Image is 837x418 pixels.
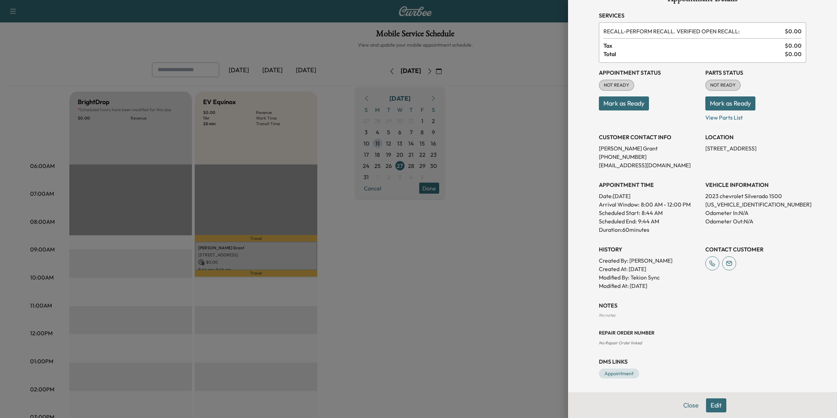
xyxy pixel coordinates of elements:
[706,398,726,412] button: Edit
[599,329,806,336] h3: Repair Order number
[599,133,700,141] h3: CUSTOMER CONTACT INFO
[599,209,640,217] p: Scheduled Start:
[599,11,806,20] h3: Services
[599,144,700,153] p: [PERSON_NAME] Grant
[600,82,634,89] span: NOT READY
[599,192,700,200] p: Date: [DATE]
[599,153,700,161] p: [PHONE_NUMBER]
[599,265,700,273] p: Created At : [DATE]
[599,200,700,209] p: Arrival Window:
[599,340,642,345] span: No Repair Order linked
[785,50,802,58] span: $ 0.00
[599,181,700,189] h3: APPOINTMENT TIME
[599,369,639,378] a: Appointment
[705,245,806,254] h3: CONTACT CUSTOMER
[705,209,806,217] p: Odometer In: N/A
[705,133,806,141] h3: LOCATION
[603,27,782,35] span: PERFORM RECALL. VERIFIED OPEN RECALL:
[785,27,802,35] span: $ 0.00
[679,398,703,412] button: Close
[705,181,806,189] h3: VEHICLE INFORMATION
[642,209,663,217] p: 8:44 AM
[705,68,806,77] h3: Parts Status
[599,273,700,282] p: Modified By : Tekion Sync
[705,217,806,225] p: Odometer Out: N/A
[599,301,806,310] h3: NOTES
[641,200,691,209] span: 8:00 AM - 12:00 PM
[603,41,785,50] span: Tax
[705,200,806,209] p: [US_VEHICLE_IDENTIFICATION_NUMBER]
[705,96,755,110] button: Mark as Ready
[705,144,806,153] p: [STREET_ADDRESS]
[599,245,700,254] h3: History
[603,50,785,58] span: Total
[599,312,806,318] div: No notes
[638,217,659,225] p: 9:44 AM
[705,110,806,122] p: View Parts List
[599,96,649,110] button: Mark as Ready
[705,192,806,200] p: 2023 chevrolet Silverado 1500
[599,357,806,366] h3: DMS Links
[599,225,700,234] p: Duration: 60 minutes
[706,82,740,89] span: NOT READY
[785,41,802,50] span: $ 0.00
[599,256,700,265] p: Created By : [PERSON_NAME]
[599,161,700,169] p: [EMAIL_ADDRESS][DOMAIN_NAME]
[599,217,637,225] p: Scheduled End:
[599,282,700,290] p: Modified At : [DATE]
[599,68,700,77] h3: Appointment Status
